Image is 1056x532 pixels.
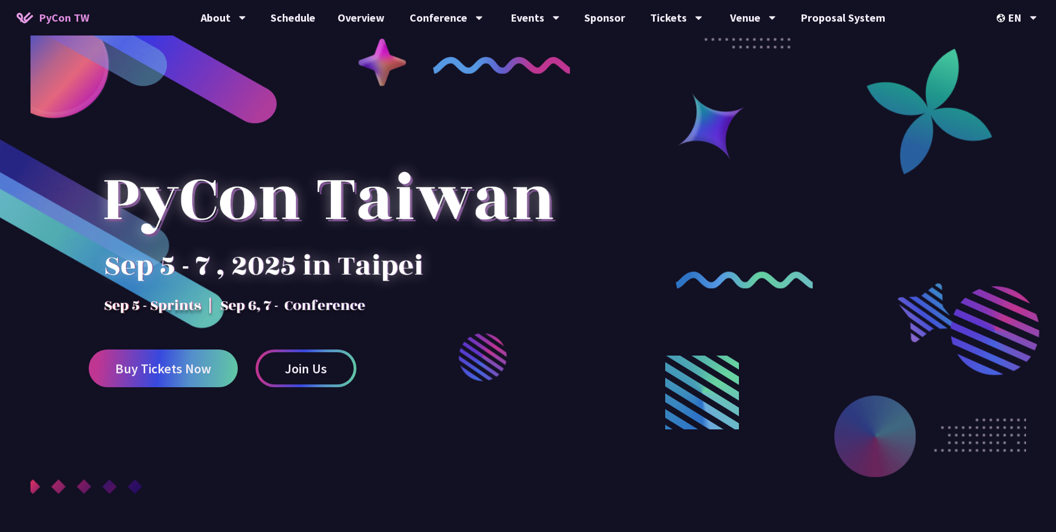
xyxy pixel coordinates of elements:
[997,14,1008,22] img: Locale Icon
[89,349,238,387] a: Buy Tickets Now
[115,362,211,376] span: Buy Tickets Now
[285,362,327,376] span: Join Us
[6,4,100,32] a: PyCon TW
[17,12,33,23] img: Home icon of PyCon TW 2025
[676,271,813,288] img: curly-2.e802c9f.png
[39,9,89,26] span: PyCon TW
[256,349,356,387] a: Join Us
[433,57,570,74] img: curly-1.ebdbada.png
